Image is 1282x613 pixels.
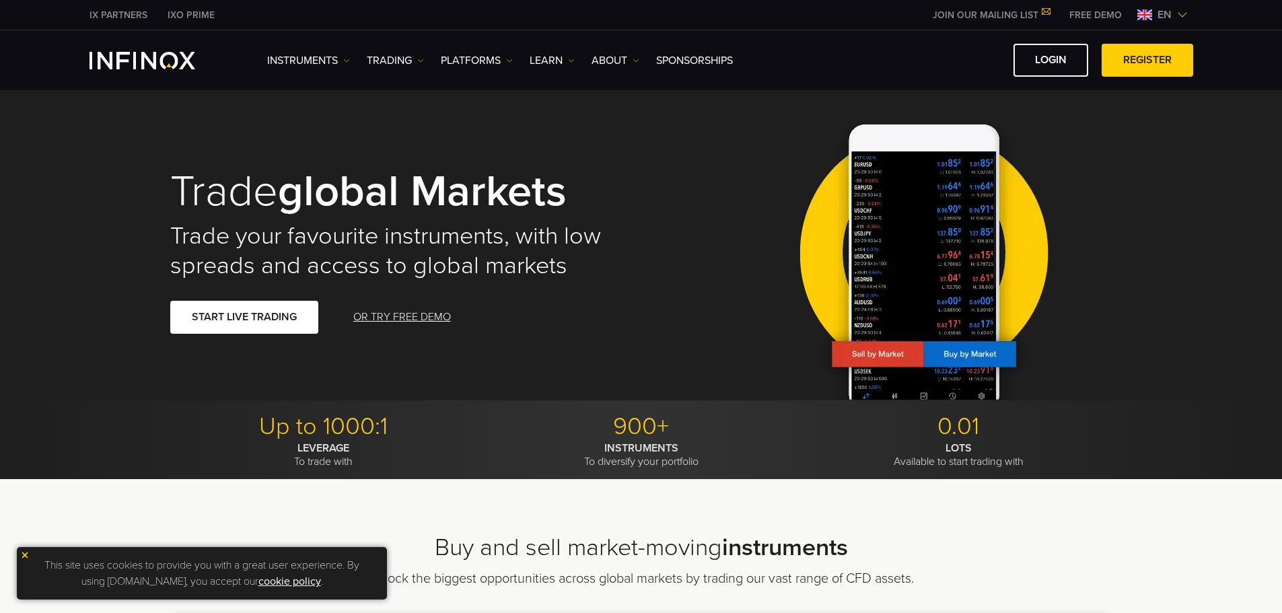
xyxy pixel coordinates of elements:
p: 0.01 [805,412,1112,441]
a: Learn [530,52,575,69]
strong: global markets [278,165,567,218]
a: INFINOX Logo [90,52,227,69]
span: en [1152,7,1177,23]
p: To diversify your portfolio [487,441,795,468]
p: This site uses cookies to provide you with a great user experience. By using [DOMAIN_NAME], you a... [24,554,380,593]
p: Unlock the biggest opportunities across global markets by trading our vast range of CFD assets. [330,569,952,588]
a: LOGIN [1013,44,1088,77]
h2: Buy and sell market-moving [170,533,1112,563]
strong: INSTRUMENTS [604,441,678,455]
p: Available to start trading with [805,441,1112,468]
strong: instruments [722,533,848,562]
a: INFINOX [157,8,225,22]
a: REGISTER [1102,44,1193,77]
a: SPONSORSHIPS [656,52,733,69]
a: cookie policy [258,575,321,588]
a: INFINOX [79,8,157,22]
h2: Trade your favourite instruments, with low spreads and access to global markets [170,221,622,281]
a: START LIVE TRADING [170,301,318,334]
a: PLATFORMS [441,52,513,69]
h1: Trade [170,169,622,215]
a: TRADING [367,52,424,69]
strong: LEVERAGE [297,441,349,455]
p: Up to 1000:1 [170,412,478,441]
a: JOIN OUR MAILING LIST [923,9,1059,21]
a: OR TRY FREE DEMO [352,301,452,334]
img: yellow close icon [20,550,30,560]
strong: LOTS [946,441,972,455]
a: ABOUT [592,52,639,69]
p: To trade with [170,441,478,468]
a: INFINOX MENU [1059,8,1132,22]
a: Instruments [267,52,350,69]
p: 900+ [487,412,795,441]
